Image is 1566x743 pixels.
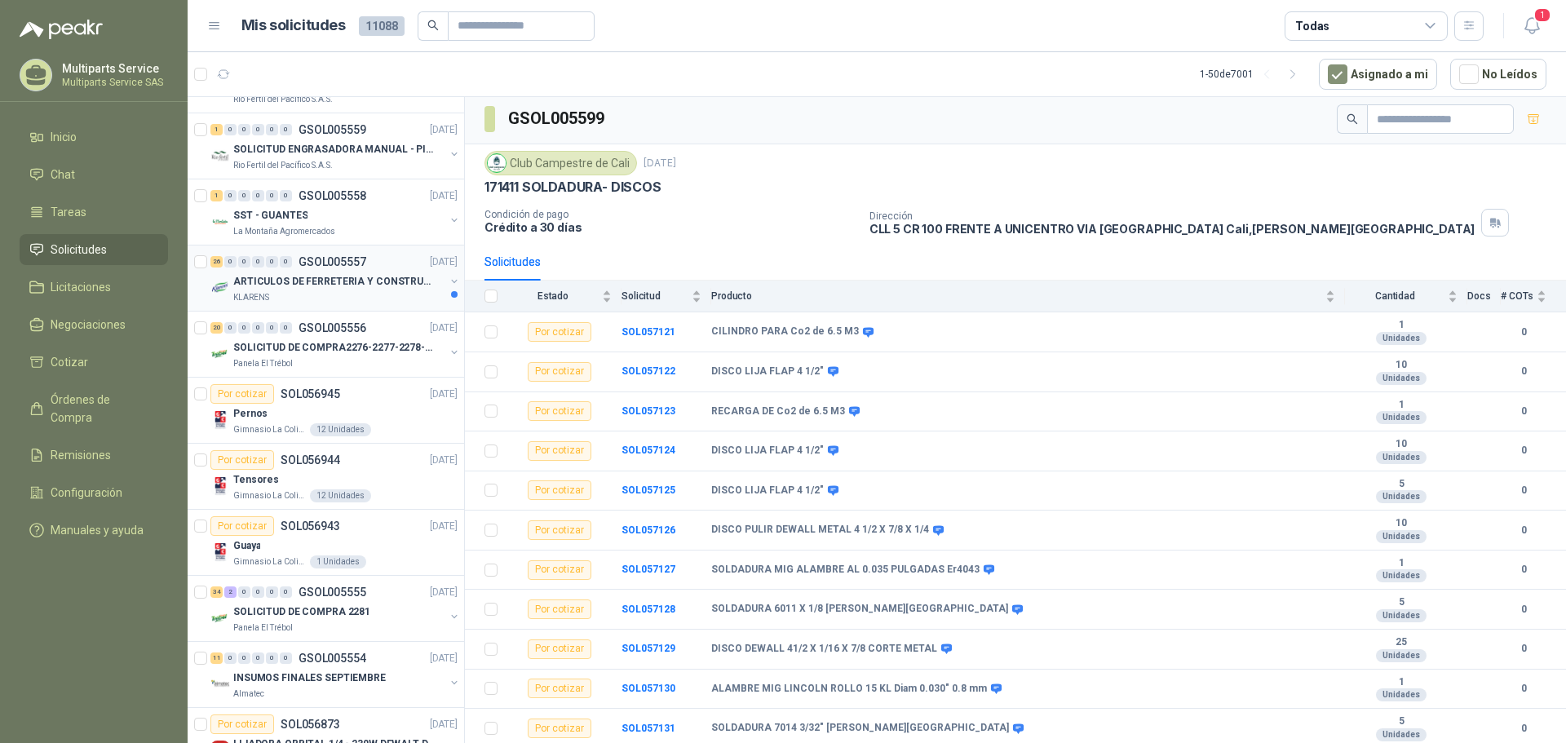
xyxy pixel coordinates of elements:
[281,719,340,730] p: SOL056873
[281,454,340,466] p: SOL056944
[51,128,77,146] span: Inicio
[210,586,223,598] div: 34
[51,446,111,464] span: Remisiones
[622,723,675,734] a: SOL057131
[210,582,461,635] a: 34 2 0 0 0 0 GSOL005555[DATE] Company LogoSOLICITUD DE COMPRA 2281Panela El Trébol
[252,124,264,135] div: 0
[507,281,622,312] th: Estado
[281,388,340,400] p: SOL056945
[233,159,333,172] p: Rio Fertil del Pacífico S.A.S.
[711,722,1009,735] b: SOLDADURA 7014 3/32" [PERSON_NAME][GEOGRAPHIC_DATA]
[51,353,88,371] span: Cotizar
[233,538,260,554] p: Guaya
[1450,59,1546,90] button: No Leídos
[1501,290,1533,302] span: # COTs
[224,256,237,268] div: 0
[224,190,237,201] div: 0
[20,159,168,190] a: Chat
[711,365,824,378] b: DISCO LIJA FLAP 4 1/2"
[622,564,675,575] a: SOL057127
[280,190,292,201] div: 0
[1200,61,1306,87] div: 1 - 50 de 7001
[528,560,591,580] div: Por cotizar
[51,484,122,502] span: Configuración
[484,179,661,196] p: 171411 SOLDADURA- DISCOS
[310,489,371,502] div: 12 Unidades
[233,472,279,488] p: Tensores
[622,683,675,694] a: SOL057130
[484,209,856,220] p: Condición de pago
[1345,281,1467,312] th: Cantidad
[622,365,675,377] b: SOL057122
[238,586,250,598] div: 0
[1345,557,1458,570] b: 1
[210,186,461,238] a: 1 0 0 0 0 0 GSOL005558[DATE] Company LogoSST - GUANTESLa Montaña Agromercados
[20,440,168,471] a: Remisiones
[507,290,599,302] span: Estado
[51,391,153,427] span: Órdenes de Compra
[299,124,366,135] p: GSOL005559
[20,272,168,303] a: Licitaciones
[233,604,370,620] p: SOLICITUD DE COMPRA 2281
[1345,438,1458,451] b: 10
[210,318,461,370] a: 20 0 0 0 0 0 GSOL005556[DATE] Company LogoSOLICITUD DE COMPRA2276-2277-2278-2284-2285-Panela El T...
[280,652,292,664] div: 0
[233,423,307,436] p: Gimnasio La Colina
[188,378,464,444] a: Por cotizarSOL056945[DATE] Company LogoPernosGimnasio La Colina12 Unidades
[644,156,676,171] p: [DATE]
[210,252,461,304] a: 26 0 0 0 0 0 GSOL005557[DATE] Company LogoARTICULOS DE FERRETERIA Y CONSTRUCCION EN GENERALKLARENS
[233,406,268,422] p: Pernos
[238,256,250,268] div: 0
[241,14,346,38] h1: Mis solicitudes
[528,719,591,738] div: Por cotizar
[224,652,237,664] div: 0
[233,489,307,502] p: Gimnasio La Colina
[210,674,230,694] img: Company Logo
[711,325,859,338] b: CILINDRO PARA Co2 de 6.5 M3
[1345,359,1458,372] b: 10
[711,484,824,498] b: DISCO LIJA FLAP 4 1/2"
[233,274,436,290] p: ARTICULOS DE FERRETERIA Y CONSTRUCCION EN GENERAL
[238,652,250,664] div: 0
[266,124,278,135] div: 0
[238,190,250,201] div: 0
[1501,483,1546,498] b: 0
[252,586,264,598] div: 0
[299,652,366,664] p: GSOL005554
[299,256,366,268] p: GSOL005557
[711,290,1322,302] span: Producto
[711,603,1008,616] b: SOLDADURA 6011 X 1/8 [PERSON_NAME][GEOGRAPHIC_DATA]
[1345,399,1458,412] b: 1
[622,326,675,338] b: SOL057121
[528,480,591,500] div: Por cotizar
[622,484,675,496] a: SOL057125
[622,444,675,456] a: SOL057124
[1345,319,1458,332] b: 1
[20,234,168,265] a: Solicitudes
[1501,641,1546,657] b: 0
[233,670,386,686] p: INSUMOS FINALES SEPTIEMBRE
[224,124,237,135] div: 0
[430,453,458,468] p: [DATE]
[1501,523,1546,538] b: 0
[1501,404,1546,419] b: 0
[310,423,371,436] div: 12 Unidades
[210,652,223,664] div: 11
[1376,451,1427,464] div: Unidades
[62,77,164,87] p: Multiparts Service SAS
[280,586,292,598] div: 0
[1345,596,1458,609] b: 5
[622,405,675,417] b: SOL057123
[1345,290,1444,302] span: Cantidad
[233,555,307,568] p: Gimnasio La Colina
[622,524,675,536] b: SOL057126
[711,564,980,577] b: SOLDADURA MIG ALAMBRE AL 0.035 PULGADAS Er4043
[430,387,458,402] p: [DATE]
[1501,681,1546,697] b: 0
[528,441,591,461] div: Por cotizar
[1501,721,1546,736] b: 0
[51,203,86,221] span: Tareas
